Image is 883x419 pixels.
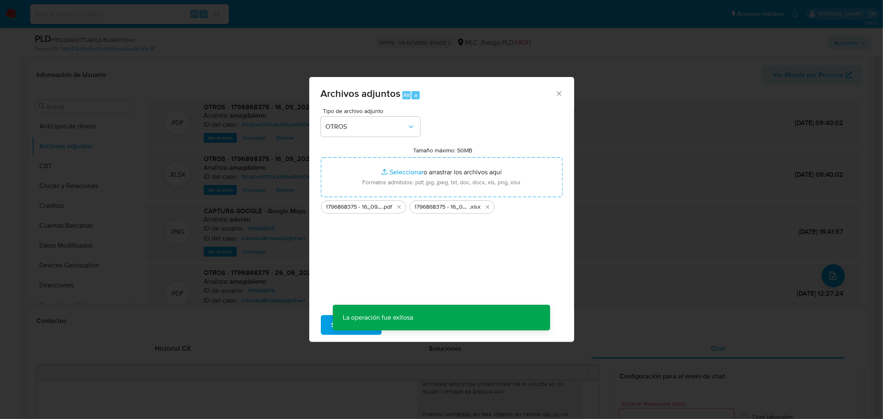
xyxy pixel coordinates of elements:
button: OTROS [321,117,420,137]
button: Cerrar [555,89,563,97]
p: La operación fue exitosa [333,305,423,330]
button: Subir archivo [321,315,382,335]
button: Eliminar 1796868375 - 16_09_2025.xlsx [483,202,493,212]
span: 1796868375 - 16_09_2025 (1) [326,203,383,211]
label: Tamaño máximo: 50MB [413,147,472,154]
span: Archivos adjuntos [321,86,401,101]
span: Alt [403,91,410,99]
span: Cancelar [396,316,423,334]
span: .pdf [383,203,392,211]
span: a [414,91,417,99]
span: 1796868375 - 16_09_2025 [415,203,470,211]
span: OTROS [326,123,407,131]
span: Tipo de archivo adjunto [323,108,422,114]
ul: Archivos seleccionados [321,197,563,214]
span: .xlsx [470,203,481,211]
span: Subir archivo [332,316,371,334]
button: Eliminar 1796868375 - 16_09_2025 (1).pdf [394,202,404,212]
